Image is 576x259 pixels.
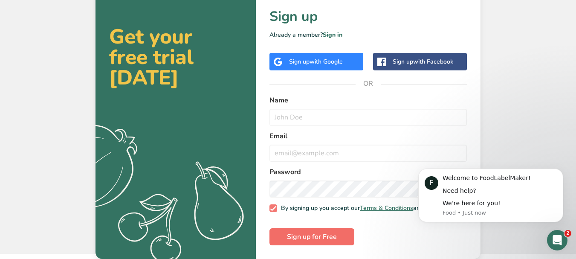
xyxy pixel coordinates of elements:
h2: Get your free trial [DATE] [109,26,242,88]
span: Sign up for Free [287,232,337,242]
a: Terms & Conditions [360,204,413,212]
span: By signing up you accept our and [277,204,461,212]
iframe: Intercom live chat [547,230,567,250]
span: with Google [310,58,343,66]
div: Sign up [289,57,343,66]
a: Sign in [323,31,342,39]
span: 2 [564,230,571,237]
div: Sign up [393,57,453,66]
input: email@example.com [269,145,467,162]
label: Password [269,167,467,177]
span: OR [356,71,381,96]
span: with Facebook [413,58,453,66]
p: Already a member? [269,30,467,39]
input: John Doe [269,109,467,126]
iframe: Intercom notifications message [405,156,576,236]
button: Sign up for Free [269,228,354,245]
label: Email [269,131,467,141]
label: Name [269,95,467,105]
h1: Sign up [269,6,467,27]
